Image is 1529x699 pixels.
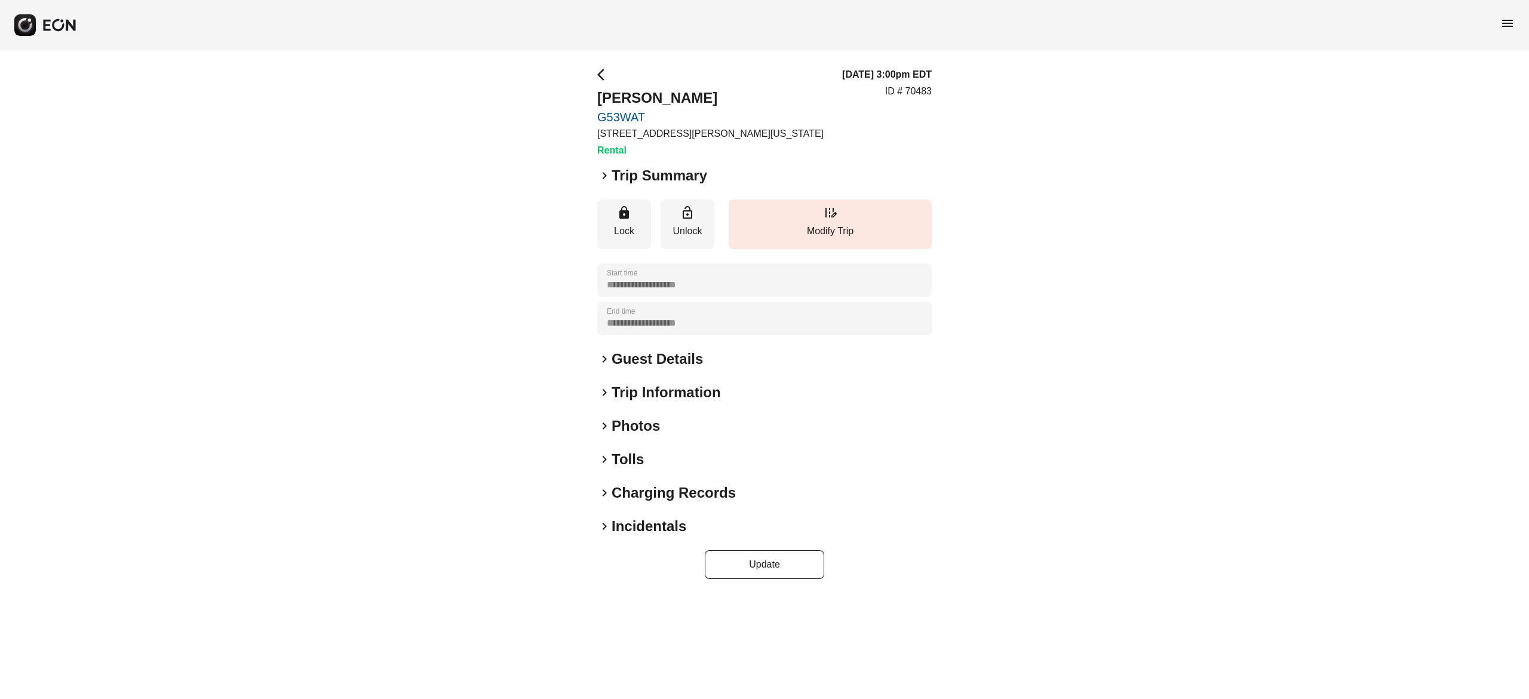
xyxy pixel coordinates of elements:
button: Modify Trip [729,200,932,249]
h2: Trip Information [612,383,721,402]
span: keyboard_arrow_right [597,352,612,366]
a: G53WAT [597,110,824,124]
span: keyboard_arrow_right [597,452,612,467]
button: Update [705,550,824,579]
span: arrow_back_ios [597,68,612,82]
h2: Charging Records [612,483,736,502]
span: menu [1500,16,1515,30]
p: [STREET_ADDRESS][PERSON_NAME][US_STATE] [597,127,824,141]
h3: Rental [597,143,824,158]
h2: Trip Summary [612,166,707,185]
h2: Guest Details [612,349,703,369]
button: Lock [597,200,651,249]
span: keyboard_arrow_right [597,519,612,534]
span: keyboard_arrow_right [597,168,612,183]
p: Unlock [667,224,708,238]
p: Modify Trip [735,224,926,238]
h2: [PERSON_NAME] [597,88,824,108]
p: ID # 70483 [885,84,932,99]
h2: Incidentals [612,517,686,536]
span: keyboard_arrow_right [597,419,612,433]
h2: Photos [612,416,660,436]
span: edit_road [823,206,837,220]
span: keyboard_arrow_right [597,385,612,400]
p: Lock [603,224,645,238]
h3: [DATE] 3:00pm EDT [842,68,932,82]
h2: Tolls [612,450,644,469]
button: Unlock [661,200,714,249]
span: keyboard_arrow_right [597,486,612,500]
span: lock_open [680,206,695,220]
span: lock [617,206,631,220]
